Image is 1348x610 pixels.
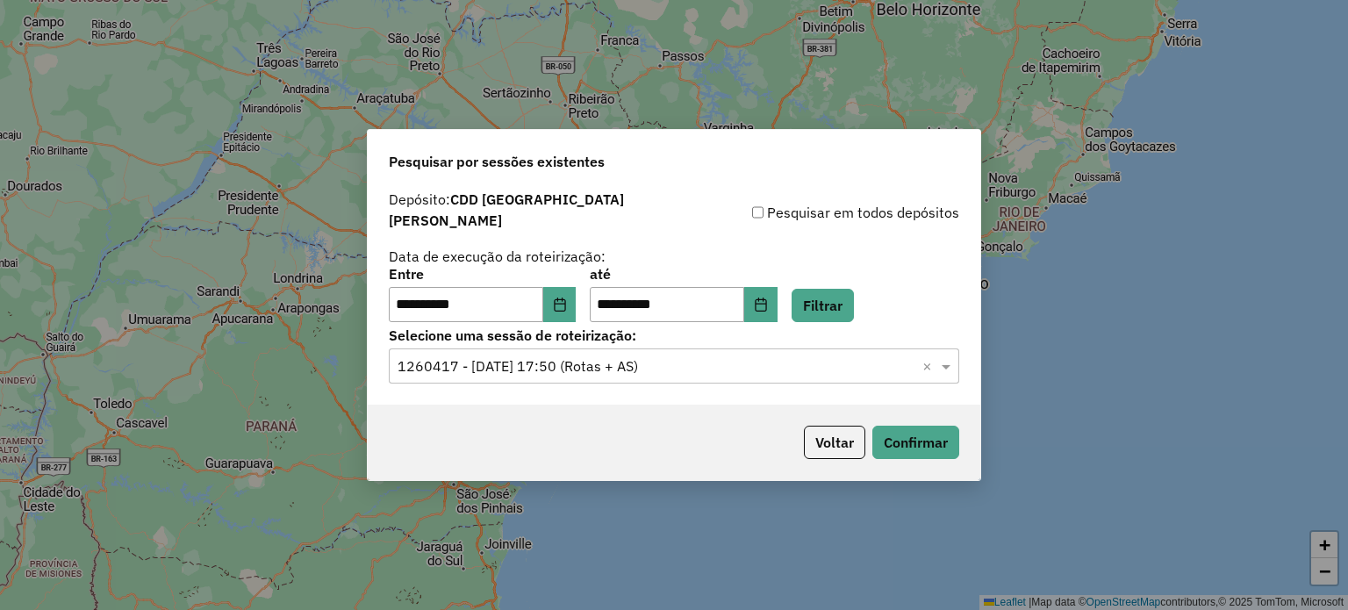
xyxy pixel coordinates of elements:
[389,190,624,229] strong: CDD [GEOGRAPHIC_DATA][PERSON_NAME]
[389,263,576,284] label: Entre
[872,426,959,459] button: Confirmar
[389,325,959,346] label: Selecione uma sessão de roteirização:
[543,287,577,322] button: Choose Date
[922,355,937,377] span: Clear all
[389,151,605,172] span: Pesquisar por sessões existentes
[590,263,777,284] label: até
[674,202,959,223] div: Pesquisar em todos depósitos
[792,289,854,322] button: Filtrar
[389,189,674,231] label: Depósito:
[389,246,606,267] label: Data de execução da roteirização:
[744,287,778,322] button: Choose Date
[804,426,865,459] button: Voltar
